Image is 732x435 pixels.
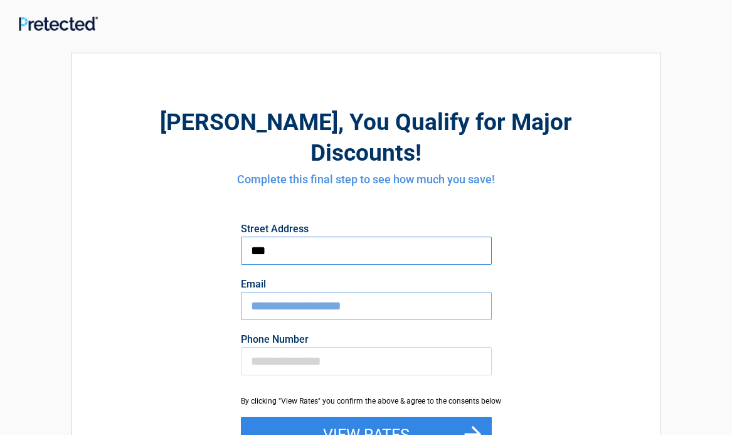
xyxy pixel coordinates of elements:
h4: Complete this final step to see how much you save! [141,171,591,188]
div: By clicking "View Rates" you confirm the above & agree to the consents below [241,395,492,407]
label: Email [241,279,492,289]
img: Main Logo [19,16,98,31]
label: Phone Number [241,335,492,345]
h2: , You Qualify for Major Discounts! [141,107,591,168]
span: [PERSON_NAME] [160,109,338,136]
label: Street Address [241,224,492,234]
